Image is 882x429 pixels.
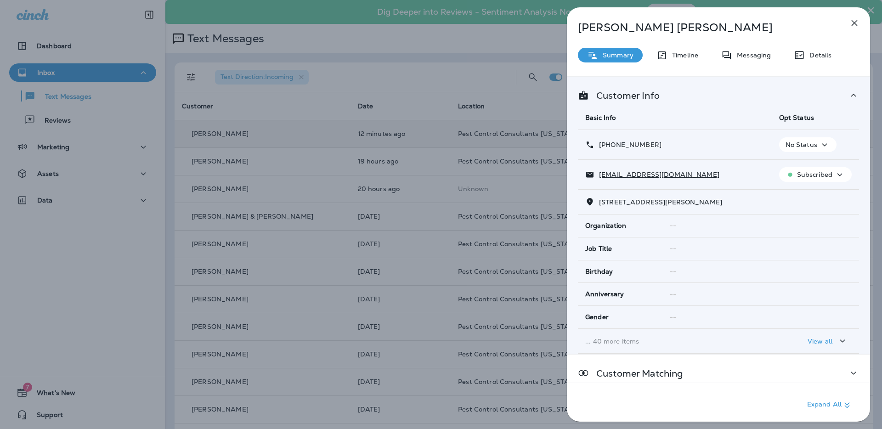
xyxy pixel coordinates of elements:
p: Subscribed [797,171,832,178]
button: No Status [779,137,837,152]
span: Birthday [585,268,613,276]
p: No Status [786,141,817,148]
span: Gender [585,313,609,321]
p: ... 40 more items [585,338,764,345]
span: -- [670,313,676,322]
span: Organization [585,222,626,230]
span: -- [670,244,676,253]
span: [STREET_ADDRESS][PERSON_NAME] [599,198,722,206]
span: Anniversary [585,290,624,298]
p: Customer Matching [589,370,683,377]
p: Customer Info [589,92,660,99]
p: Details [805,51,831,59]
p: Timeline [667,51,698,59]
span: Opt Status [779,113,814,122]
p: [EMAIL_ADDRESS][DOMAIN_NAME] [594,171,719,178]
span: -- [670,290,676,299]
p: [PERSON_NAME] [PERSON_NAME] [578,21,829,34]
button: Expand All [803,397,856,413]
span: -- [670,221,676,230]
p: Messaging [732,51,771,59]
button: Subscribed [779,167,852,182]
p: Summary [598,51,633,59]
p: View all [808,338,832,345]
button: View all [804,333,852,350]
p: [PHONE_NUMBER] [594,141,661,148]
span: Basic Info [585,113,616,122]
p: Expand All [807,400,853,411]
span: Job Title [585,245,612,253]
span: -- [670,267,676,276]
